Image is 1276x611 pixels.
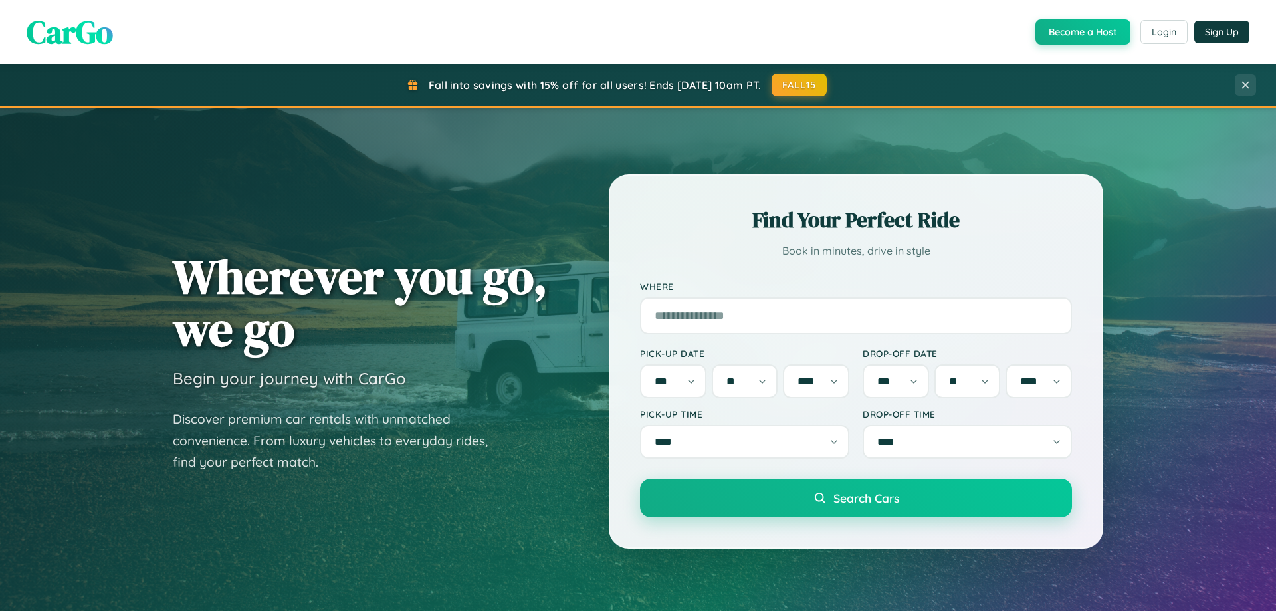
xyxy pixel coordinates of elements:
button: Sign Up [1194,21,1249,43]
span: Fall into savings with 15% off for all users! Ends [DATE] 10am PT. [429,78,762,92]
button: FALL15 [772,74,827,96]
span: Search Cars [833,491,899,505]
span: CarGo [27,10,113,54]
button: Become a Host [1035,19,1130,45]
p: Book in minutes, drive in style [640,241,1072,261]
label: Drop-off Time [863,408,1072,420]
p: Discover premium car rentals with unmatched convenience. From luxury vehicles to everyday rides, ... [173,408,505,473]
label: Pick-up Time [640,408,849,420]
label: Where [640,281,1072,292]
h2: Find Your Perfect Ride [640,205,1072,235]
button: Search Cars [640,479,1072,517]
label: Drop-off Date [863,348,1072,359]
button: Login [1140,20,1188,44]
label: Pick-up Date [640,348,849,359]
h3: Begin your journey with CarGo [173,368,406,388]
h1: Wherever you go, we go [173,250,548,355]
